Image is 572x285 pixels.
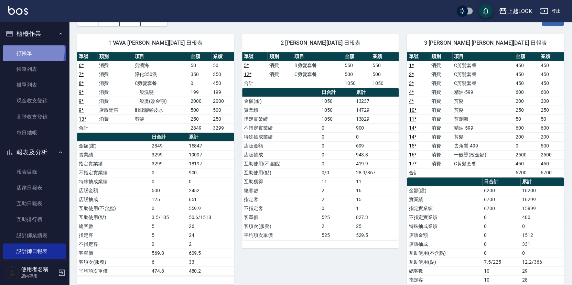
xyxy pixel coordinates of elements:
td: 實業績 [407,195,482,204]
td: 0 [150,204,187,213]
a: 報表目錄 [3,164,66,180]
td: 400 [520,213,564,222]
td: 500 [211,106,234,114]
td: 50 [514,114,539,123]
table: a dense table [242,52,399,88]
td: 250 [539,106,564,114]
th: 單號 [77,52,97,61]
th: 類別 [430,52,452,61]
td: 消費 [430,70,452,79]
th: 單號 [407,52,430,61]
td: 200 [539,97,564,106]
td: 15 [354,195,399,204]
td: 客項次(服務) [77,257,150,266]
td: 精油-599 [452,123,514,132]
td: 消費 [430,88,452,97]
td: 200 [539,132,564,141]
td: 1050 [371,79,399,88]
td: 實業績 [77,150,150,159]
p: 店內專用 [21,273,56,279]
td: 15899 [520,204,564,213]
td: 0 [482,222,520,231]
td: 569.8 [150,249,187,257]
td: 0 [482,213,520,222]
td: 不指定實業績 [242,123,320,132]
td: 0 [320,150,354,159]
a: 打帳單 [3,45,66,61]
td: 16200 [520,186,564,195]
td: 0 [189,79,211,88]
td: 6700 [539,168,564,177]
td: C剪髮套餐 [452,61,514,70]
button: save [479,4,493,18]
td: 529.5 [354,231,399,240]
td: 0 [482,249,520,257]
th: 累計 [520,177,564,186]
td: 互助使用(不含點) [407,249,482,257]
td: 去角質-499 [452,141,514,150]
td: 0 [320,132,354,141]
td: 消費 [430,79,452,88]
td: 11 [354,177,399,186]
td: 26 [187,222,234,231]
td: 331 [520,240,564,249]
button: 報表及分析 [3,143,66,161]
td: 450 [539,61,564,70]
td: 16 [354,186,399,195]
td: 店販金額 [407,231,482,240]
td: 剪髮 [452,132,514,141]
td: 2849 [189,123,211,132]
td: 6200 [514,168,539,177]
td: 0 [187,177,234,186]
td: 900 [187,168,234,177]
td: 50 [211,61,234,70]
td: 0 [354,132,399,141]
td: 50.6/1518 [187,213,234,222]
td: 200 [514,132,539,141]
td: 12.2/366 [520,257,564,266]
td: 總客數 [77,222,150,231]
td: 消費 [97,61,133,70]
th: 金額 [189,52,211,61]
td: 0/0 [320,168,354,177]
td: 450 [539,70,564,79]
td: 450 [539,159,564,168]
td: 不指定客 [242,204,320,213]
td: 客項次(服務) [242,222,320,231]
td: 3299 [150,150,187,159]
td: 互助獲得 [242,177,320,186]
td: 600 [514,88,539,97]
td: 店販金額 [77,186,150,195]
th: 日合計 [150,133,187,142]
td: 一般燙(改金額) [133,97,188,106]
a: 掛單列表 [3,77,66,93]
td: 0 [320,159,354,168]
td: 剪髮 [452,97,514,106]
a: 互助日報表 [3,196,66,211]
td: 14729 [354,106,399,114]
td: C剪髮套餐 [452,70,514,79]
td: 250 [211,114,234,123]
td: 合計 [242,79,268,88]
td: 合計 [77,123,97,132]
td: 一般洗髮 [133,88,188,97]
td: 總客數 [242,186,320,195]
td: 827.3 [354,213,399,222]
td: 不指定實業績 [77,168,150,177]
td: 2000 [189,97,211,106]
td: 199 [189,88,211,97]
td: 29 [520,266,564,275]
a: 設計師業績分析表 [3,259,66,275]
td: 699 [354,141,399,150]
div: 上越LOOK [507,7,532,15]
th: 業績 [211,52,234,61]
th: 累計 [187,133,234,142]
td: 609.5 [187,249,234,257]
td: 559.9 [187,204,234,213]
th: 業績 [539,52,564,61]
a: 店家日報表 [3,180,66,196]
table: a dense table [77,133,234,276]
td: 客單價 [242,213,320,222]
a: 設計師日報表 [3,243,66,259]
td: 2000 [211,97,234,106]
